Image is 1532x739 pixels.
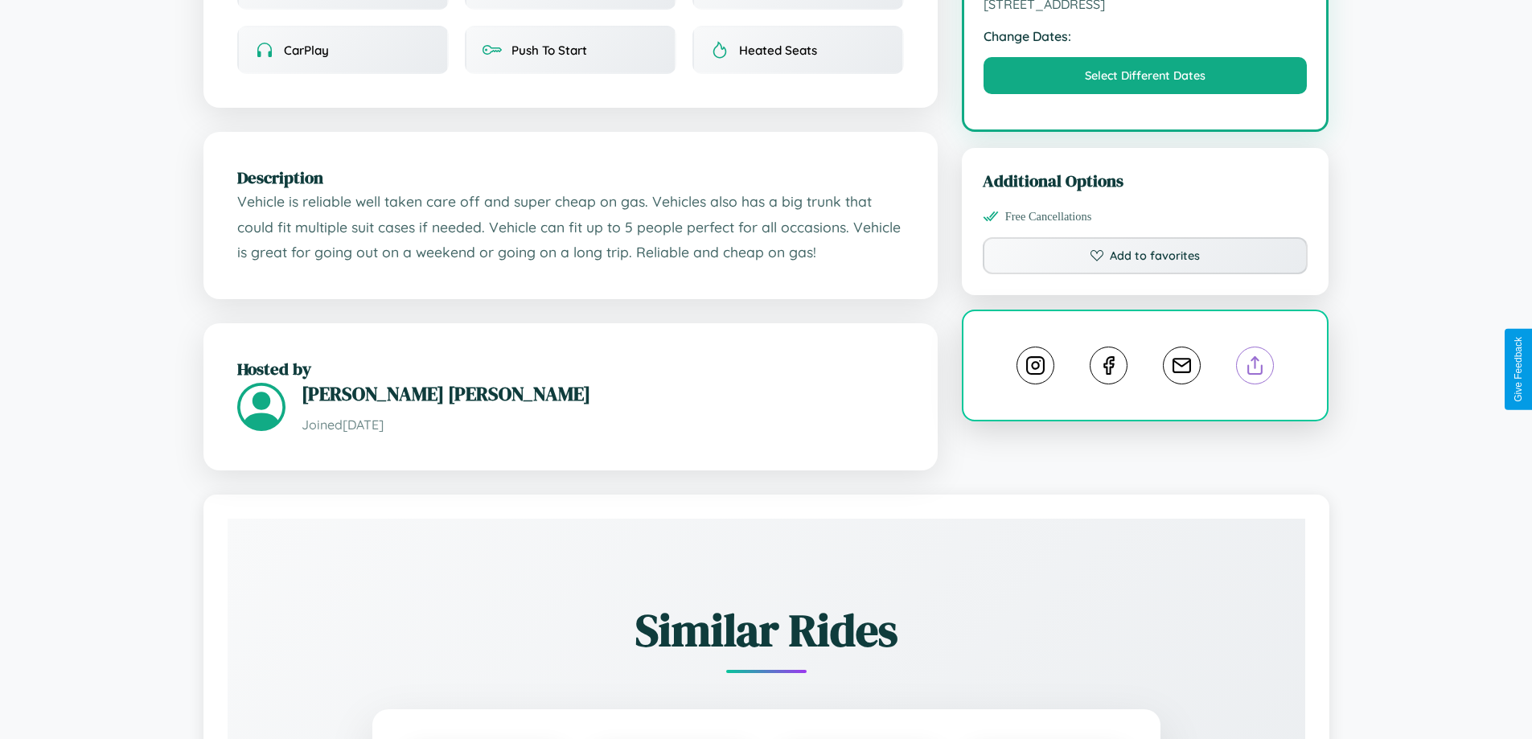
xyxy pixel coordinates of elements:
h3: Additional Options [983,169,1308,192]
p: Joined [DATE] [302,413,904,437]
h3: [PERSON_NAME] [PERSON_NAME] [302,380,904,407]
span: Free Cancellations [1005,210,1092,224]
h2: Similar Rides [284,599,1249,661]
p: Vehicle is reliable well taken care off and super cheap on gas. Vehicles also has a big trunk tha... [237,189,904,265]
button: Select Different Dates [984,57,1308,94]
button: Add to favorites [983,237,1308,274]
div: Give Feedback [1513,337,1524,402]
strong: Change Dates: [984,28,1308,44]
span: Heated Seats [739,43,817,58]
h2: Description [237,166,904,189]
span: CarPlay [284,43,329,58]
span: Push To Start [511,43,587,58]
h2: Hosted by [237,357,904,380]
